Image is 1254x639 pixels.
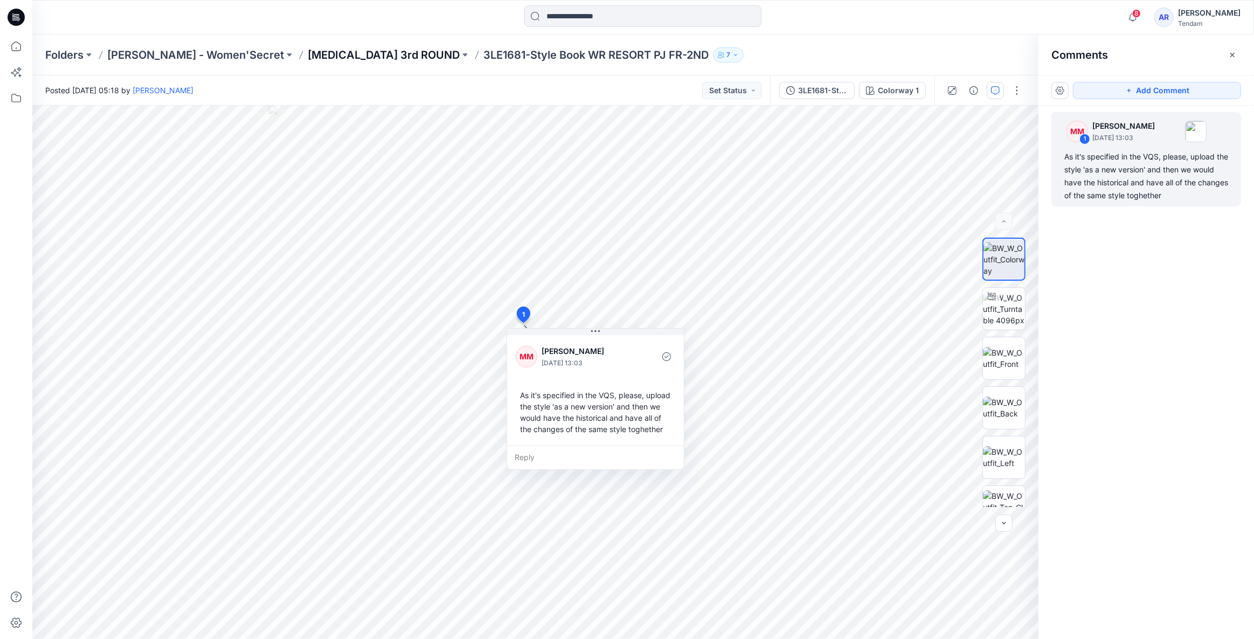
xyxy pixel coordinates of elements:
[983,490,1025,524] img: BW_W_Outfit_Top_CloseUp
[107,47,284,62] a: [PERSON_NAME] - Women'Secret
[1051,48,1108,61] h2: Comments
[1154,8,1174,27] div: AR
[516,385,675,439] div: As it's specified in the VQS, please, upload the style 'as a new version' and then we would have ...
[1178,6,1241,19] div: [PERSON_NAME]
[878,85,919,96] div: Colorway 1
[516,346,537,367] div: MM
[859,82,926,99] button: Colorway 1
[507,446,684,469] div: Reply
[133,86,193,95] a: [PERSON_NAME]
[726,49,730,61] p: 7
[965,82,982,99] button: Details
[308,47,460,62] a: [MEDICAL_DATA] 3rd ROUND
[779,82,855,99] button: 3LE1681-Style Book WR RESORT PJ FR-2ND
[983,292,1025,326] img: BW_W_Outfit_Turntable 4096px
[1079,134,1090,144] div: 1
[983,397,1025,419] img: BW_W_Outfit_Back
[1178,19,1241,27] div: Tendam
[713,47,744,62] button: 7
[542,358,629,369] p: [DATE] 13:03
[1066,121,1088,142] div: MM
[483,47,709,62] p: 3LE1681-Style Book WR RESORT PJ FR-2ND
[522,310,525,319] span: 1
[1092,133,1155,143] p: [DATE] 13:03
[1132,9,1141,18] span: 8
[983,446,1025,469] img: BW_W_Outfit_Left
[542,345,629,358] p: [PERSON_NAME]
[45,85,193,96] span: Posted [DATE] 05:18 by
[983,242,1024,276] img: BW_W_Outfit_Colorway
[983,347,1025,370] img: BW_W_Outfit_Front
[798,85,848,96] div: 3LE1681-Style Book WR RESORT PJ FR-2ND
[45,47,84,62] a: Folders
[1073,82,1241,99] button: Add Comment
[1092,120,1155,133] p: [PERSON_NAME]
[1064,150,1228,202] div: As it's specified in the VQS, please, upload the style 'as a new version' and then we would have ...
